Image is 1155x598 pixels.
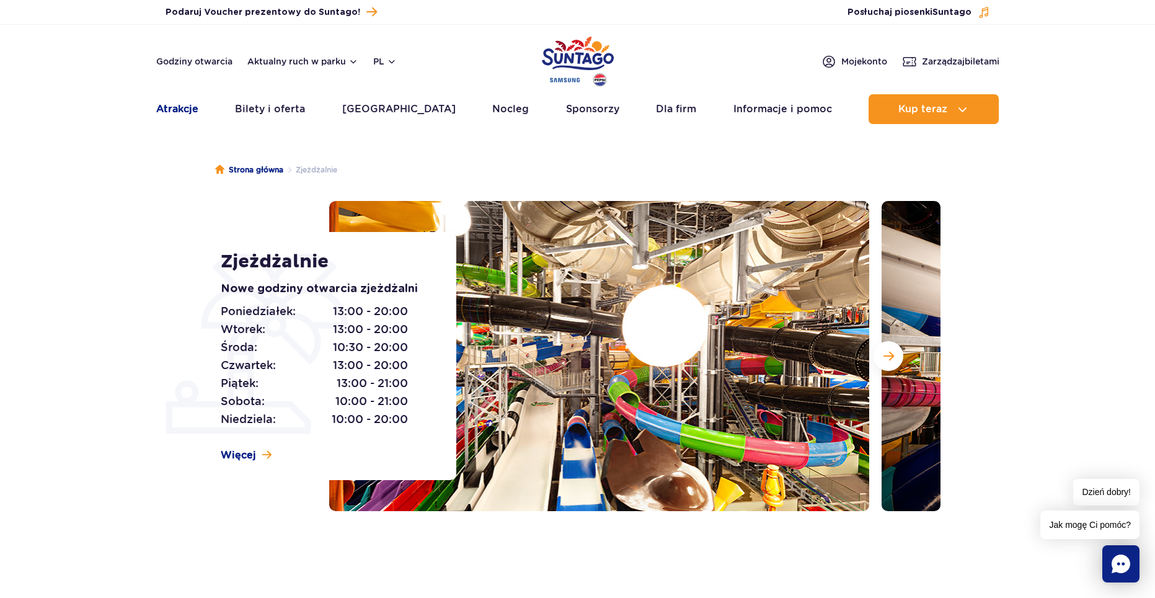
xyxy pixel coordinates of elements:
span: Niedziela: [221,411,276,428]
p: Nowe godziny otwarcia zjeżdżalni [221,280,428,298]
a: Dla firm [656,94,696,124]
button: Aktualny ruch w parku [247,56,358,66]
a: Podaruj Voucher prezentowy do Suntago! [166,4,377,20]
a: Strona główna [215,164,283,176]
a: Mojekonto [821,54,887,69]
a: Godziny otwarcia [156,55,232,68]
span: 10:00 - 21:00 [335,393,408,410]
div: Chat [1102,545,1140,582]
span: Zarządzaj biletami [922,55,999,68]
button: Następny slajd [874,341,903,371]
span: 13:00 - 21:00 [337,375,408,392]
a: Sponsorzy [566,94,619,124]
button: Posłuchaj piosenkiSuntago [847,6,990,19]
span: Piątek: [221,375,259,392]
a: [GEOGRAPHIC_DATA] [342,94,456,124]
button: Kup teraz [869,94,999,124]
li: Zjeżdżalnie [283,164,337,176]
span: Kup teraz [898,104,947,115]
span: Dzień dobry! [1073,479,1140,506]
a: Atrakcje [156,94,198,124]
span: Moje konto [841,55,887,68]
span: Poniedziałek: [221,303,296,320]
a: Zarządzajbiletami [902,54,999,69]
span: Środa: [221,339,257,356]
span: 13:00 - 20:00 [333,303,408,320]
span: Jak mogę Ci pomóc? [1040,511,1140,539]
span: Więcej [221,448,256,462]
span: Podaruj Voucher prezentowy do Suntago! [166,6,360,19]
a: Park of Poland [542,31,614,88]
button: pl [373,55,397,68]
a: Więcej [221,448,272,462]
span: 10:30 - 20:00 [333,339,408,356]
a: Bilety i oferta [235,94,305,124]
span: Czwartek: [221,357,276,374]
span: 10:00 - 20:00 [332,411,408,428]
a: Informacje i pomoc [733,94,832,124]
span: Suntago [932,8,971,17]
span: Sobota: [221,393,265,410]
a: Nocleg [492,94,529,124]
span: 13:00 - 20:00 [333,321,408,338]
h1: Zjeżdżalnie [221,251,428,273]
span: Posłuchaj piosenki [847,6,971,19]
span: Wtorek: [221,321,265,338]
span: 13:00 - 20:00 [333,357,408,374]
